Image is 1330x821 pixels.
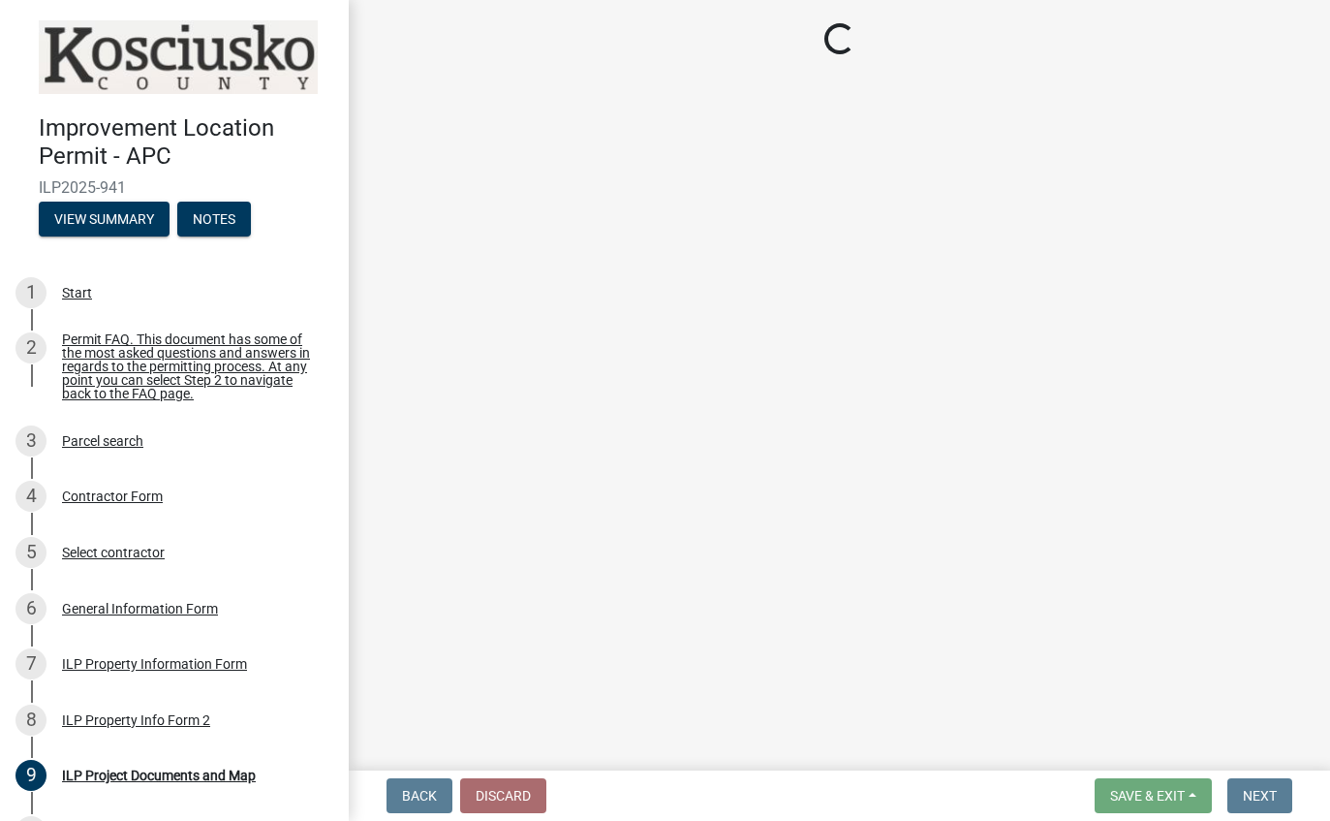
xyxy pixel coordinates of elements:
[15,332,46,363] div: 2
[39,202,170,237] button: View Summary
[1095,778,1212,813] button: Save & Exit
[62,602,218,616] div: General Information Form
[15,537,46,568] div: 5
[460,778,546,813] button: Discard
[15,760,46,791] div: 9
[39,178,310,197] span: ILP2025-941
[15,426,46,457] div: 3
[62,769,256,782] div: ILP Project Documents and Map
[387,778,452,813] button: Back
[62,332,318,400] div: Permit FAQ. This document has some of the most asked questions and answers in regards to the perm...
[1227,778,1292,813] button: Next
[1243,788,1277,804] span: Next
[402,788,437,804] span: Back
[62,713,210,727] div: ILP Property Info Form 2
[15,277,46,308] div: 1
[62,286,92,300] div: Start
[39,212,170,228] wm-modal-confirm: Summary
[15,481,46,512] div: 4
[39,114,333,171] h4: Improvement Location Permit - APC
[62,434,143,448] div: Parcel search
[177,202,251,237] button: Notes
[62,489,163,503] div: Contractor Form
[15,648,46,679] div: 7
[39,20,318,94] img: Kosciusko County, Indiana
[1110,788,1185,804] span: Save & Exit
[62,657,247,671] div: ILP Property Information Form
[15,593,46,624] div: 6
[15,705,46,736] div: 8
[62,546,165,559] div: Select contractor
[177,212,251,228] wm-modal-confirm: Notes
